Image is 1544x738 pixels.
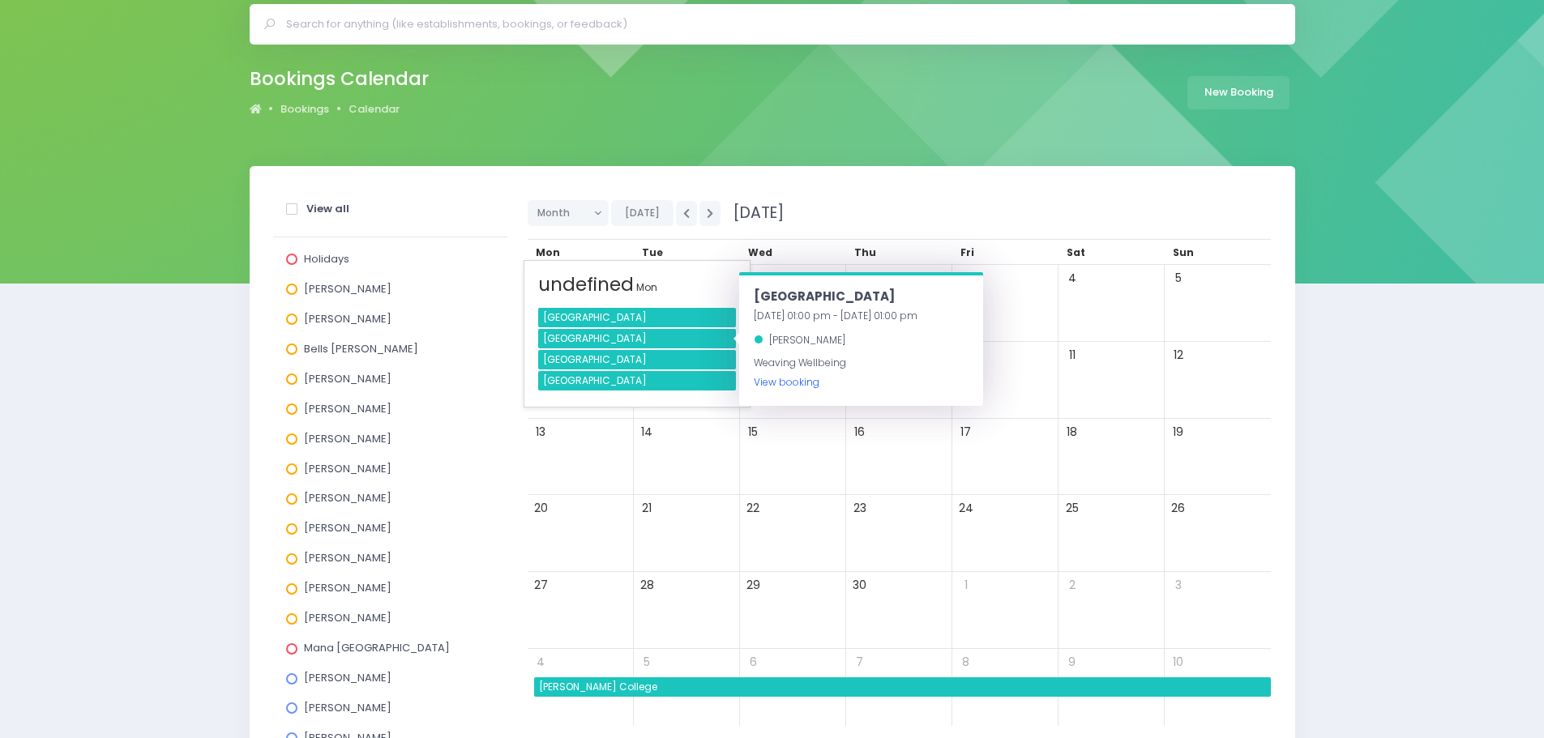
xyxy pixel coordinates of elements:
span: Mon [636,280,657,294]
button: Month [528,200,609,226]
span: 6 [742,651,764,673]
span: [PERSON_NAME] [304,550,391,565]
span: Sun [1173,245,1194,259]
span: 21 [636,497,658,519]
span: Bells [PERSON_NAME] [304,341,418,356]
span: [PERSON_NAME] [304,311,391,326]
span: 16 [849,421,870,443]
span: [PERSON_NAME] [304,580,391,595]
a: New Booking [1187,76,1290,109]
span: [PERSON_NAME] [304,700,391,715]
span: 5 [1167,267,1189,289]
button: [DATE] [611,200,674,226]
span: 4 [530,651,552,673]
span: 25 [1061,497,1083,519]
span: [PERSON_NAME] [304,281,391,296]
span: 18 [1061,421,1083,443]
span: James Hargest College [537,677,1271,697]
span: Tue [642,245,663,259]
h2: Bookings Calendar [250,68,429,90]
span: [PERSON_NAME] [304,610,391,625]
a: Bookings [280,101,329,117]
div: [GEOGRAPHIC_DATA] [538,329,736,348]
span: 3 [1167,574,1189,596]
span: [PERSON_NAME] [304,371,391,386]
span: [PERSON_NAME] [769,333,845,347]
span: 19 [1167,421,1189,443]
span: 10 [1167,651,1189,673]
span: [DATE] [723,202,784,224]
span: 15 [742,421,764,443]
span: 11 [1061,344,1083,366]
span: undefined [538,271,634,297]
div: [GEOGRAPHIC_DATA] [538,371,736,390]
span: Weaving Wellbeing [754,356,846,389]
span: [PERSON_NAME] [304,670,391,685]
span: Thu [854,245,876,259]
input: Search for anything (like establishments, bookings, or feedback) [286,12,1272,36]
span: 8 [955,651,977,673]
span: 28 [636,574,658,596]
span: Sat [1067,245,1085,259]
span: 29 [742,574,764,596]
span: 17 [955,421,977,443]
span: 13 [530,421,552,443]
span: 24 [955,497,977,519]
span: [PERSON_NAME] [304,490,391,506]
span: 3 [955,267,977,289]
span: 2 [1061,574,1083,596]
span: 12 [1167,344,1189,366]
div: [GEOGRAPHIC_DATA] [538,308,736,327]
span: 20 [530,497,552,519]
span: [PERSON_NAME] [304,520,391,535]
span: [PERSON_NAME] [304,461,391,476]
strong: View all [306,201,349,216]
span: 5 [636,651,658,673]
span: [PERSON_NAME] [304,401,391,416]
span: [PERSON_NAME] [304,431,391,446]
span: Fri [960,245,974,259]
span: Month [537,201,588,225]
span: 14 [636,421,658,443]
a: View booking [754,375,819,389]
span: 23 [849,497,870,519]
span: Wed [748,245,772,259]
div: [DATE] 01:00 pm - [DATE] 01:00 pm [754,306,969,326]
span: 30 [849,574,870,596]
a: Calendar [349,101,400,117]
span: 22 [742,497,764,519]
span: 7 [849,651,870,673]
span: 27 [530,574,552,596]
span: 9 [1061,651,1083,673]
span: 1 [742,267,764,289]
span: Mana [GEOGRAPHIC_DATA] [304,640,450,655]
span: Holidays [304,251,349,267]
span: 1 [955,574,977,596]
span: 26 [1167,497,1189,519]
span: 2 [849,267,870,289]
span: Mon [536,245,560,259]
span: [GEOGRAPHIC_DATA] [754,288,895,305]
span: 4 [1061,267,1083,289]
div: [GEOGRAPHIC_DATA] [538,350,736,369]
